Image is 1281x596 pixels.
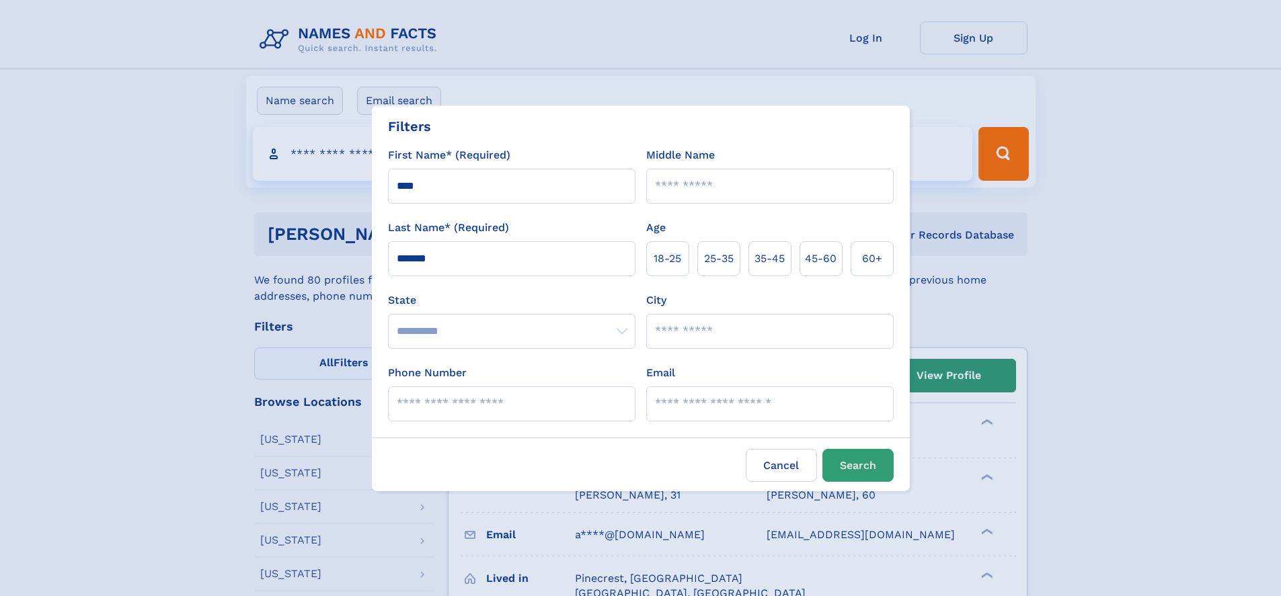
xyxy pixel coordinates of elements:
[646,220,666,236] label: Age
[704,251,734,267] span: 25‑35
[754,251,785,267] span: 35‑45
[646,292,666,308] label: City
[646,365,675,381] label: Email
[862,251,882,267] span: 60+
[388,292,635,308] label: State
[388,147,510,163] label: First Name* (Required)
[654,251,681,267] span: 18‑25
[388,220,509,236] label: Last Name* (Required)
[805,251,837,267] span: 45‑60
[822,449,894,482] button: Search
[388,365,467,381] label: Phone Number
[746,449,817,482] label: Cancel
[646,147,715,163] label: Middle Name
[388,116,431,136] div: Filters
